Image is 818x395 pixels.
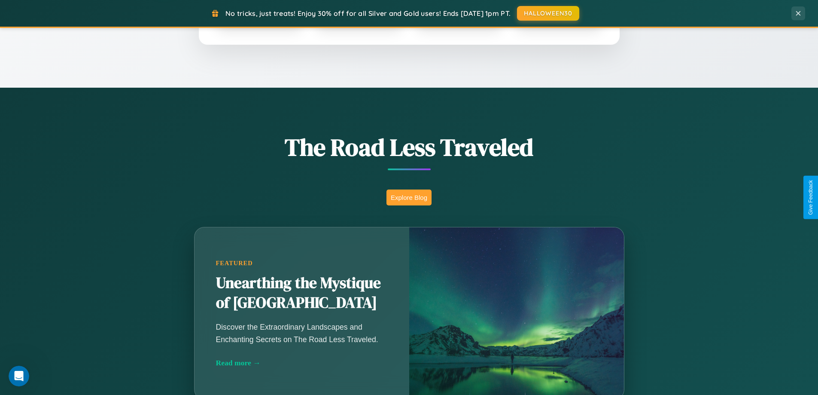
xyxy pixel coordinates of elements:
h2: Unearthing the Mystique of [GEOGRAPHIC_DATA] [216,273,388,313]
div: Give Feedback [808,180,814,215]
div: Featured [216,260,388,267]
div: Read more → [216,358,388,367]
span: No tricks, just treats! Enjoy 30% off for all Silver and Gold users! Ends [DATE] 1pm PT. [225,9,511,18]
p: Discover the Extraordinary Landscapes and Enchanting Secrets on The Road Less Traveled. [216,321,388,345]
button: Explore Blog [386,190,432,205]
h1: The Road Less Traveled [152,131,667,164]
iframe: Intercom live chat [9,366,29,386]
button: HALLOWEEN30 [517,6,579,21]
